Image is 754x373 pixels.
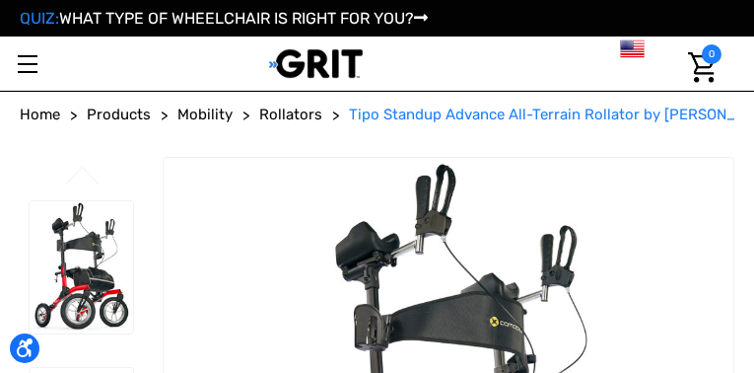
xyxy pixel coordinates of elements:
button: Go to slide 4 of 4 [62,166,103,189]
img: Tipo Standup Advance All-Terrain Rollator by Comodita [30,201,133,334]
span: 0 [702,44,721,64]
a: QUIZ:WHAT TYPE OF WHEELCHAIR IS RIGHT FOR YOU? [20,9,428,28]
img: GRIT All-Terrain Wheelchair and Mobility Equipment [269,48,363,79]
a: Home [20,104,60,126]
a: Mobility [177,104,233,126]
span: Home [20,106,60,123]
nav: Breadcrumb [20,104,734,126]
span: Mobility [177,106,233,123]
span: Products [87,106,151,123]
a: Rollators [259,104,322,126]
a: Products [87,104,151,126]
a: Cart with 0 items [676,37,721,99]
span: QUIZ: [20,9,59,28]
img: Cart [688,52,717,83]
span: Rollators [259,106,322,123]
span: Toggle menu [18,63,37,65]
img: us.png [620,37,645,61]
